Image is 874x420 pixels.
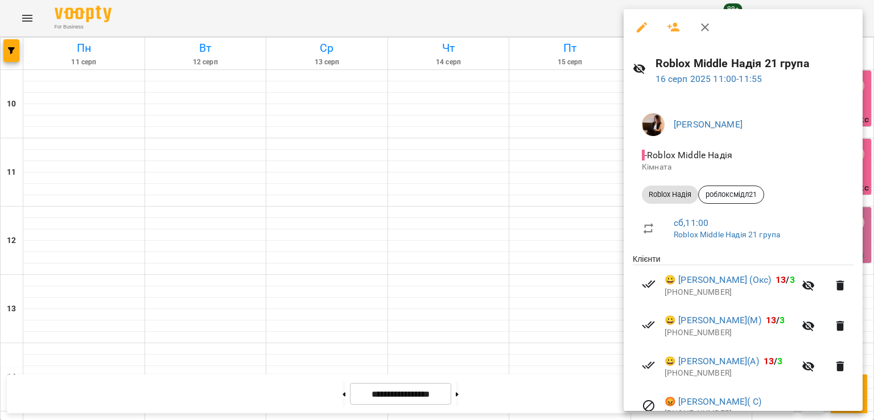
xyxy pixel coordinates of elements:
[766,315,785,326] b: /
[699,190,764,200] span: роблоксмідл21
[655,73,762,84] a: 16 серп 2025 11:00-11:55
[764,356,774,367] span: 13
[674,230,780,239] a: Roblox Middle Надія 21 група
[766,315,776,326] span: 13
[642,399,655,413] svg: Візит скасовано
[642,318,655,332] svg: Візит сплачено
[642,162,844,173] p: Кімната
[665,368,795,379] p: [PHONE_NUMBER]
[655,55,854,72] h6: Roblox Middle Надія 21 група
[698,186,764,204] div: роблоксмідл21
[642,190,698,200] span: Roblox Надія
[674,119,743,130] a: [PERSON_NAME]
[776,274,795,285] b: /
[674,217,708,228] a: сб , 11:00
[642,359,655,372] svg: Візит сплачено
[780,315,785,326] span: 3
[642,150,735,160] span: - Roblox Middle Надія
[764,356,783,367] b: /
[665,355,759,368] a: 😀 [PERSON_NAME](А)
[790,274,795,285] span: 3
[642,277,655,291] svg: Візит сплачено
[665,273,771,287] a: 😀 [PERSON_NAME] (Окс)
[665,408,854,419] p: [PHONE_NUMBER]
[642,113,665,136] img: f1c8304d7b699b11ef2dd1d838014dff.jpg
[665,327,795,339] p: [PHONE_NUMBER]
[665,314,761,327] a: 😀 [PERSON_NAME](М)
[665,395,761,409] a: 😡 [PERSON_NAME]( С)
[776,274,786,285] span: 13
[665,287,795,298] p: [PHONE_NUMBER]
[777,356,782,367] span: 3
